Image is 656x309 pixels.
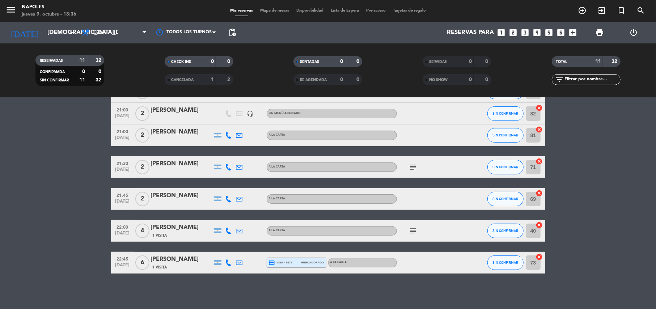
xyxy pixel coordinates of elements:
strong: 0 [486,59,490,64]
span: A LA CARTA [269,134,285,136]
span: 21:00 [114,105,132,114]
span: A LA CARTA [269,165,285,168]
strong: 0 [469,77,472,82]
span: SIN CONFIRMAR [492,229,518,233]
span: 2 [135,128,149,143]
i: search [636,6,645,15]
span: [DATE] [114,263,132,271]
strong: 0 [98,69,103,74]
button: SIN CONFIRMAR [487,160,524,174]
span: 21:45 [114,191,132,199]
i: cancel [536,253,543,261]
button: SIN CONFIRMAR [487,128,524,143]
i: cancel [536,158,543,165]
strong: 32 [611,59,619,64]
span: visa * 6672 [269,259,292,266]
span: 21:30 [114,159,132,167]
div: [PERSON_NAME] [151,159,212,169]
span: TOTAL [556,60,567,64]
span: Pre-acceso [363,9,389,13]
i: looks_6 [556,28,566,37]
span: 22:00 [114,223,132,231]
input: Filtrar por nombre... [564,76,620,84]
span: CONFIRMADA [40,70,65,74]
div: [PERSON_NAME] [151,127,212,137]
i: looks_4 [532,28,542,37]
strong: 32 [96,77,103,82]
span: Disponibilidad [293,9,327,13]
span: SERVIDAS [429,60,447,64]
button: SIN CONFIRMAR [487,255,524,270]
span: 22:45 [114,254,132,263]
span: SENTADAS [300,60,319,64]
span: SIN CONFIRMAR [40,79,69,82]
span: A LA CARTA [269,229,285,232]
span: A LA CARTA [269,197,285,200]
span: 1 Visita [153,264,167,270]
i: subject [409,163,418,172]
strong: 0 [469,59,472,64]
i: cancel [536,190,543,197]
span: RESERVADAS [40,59,63,63]
span: [DATE] [114,114,132,122]
div: [PERSON_NAME] [151,255,212,264]
strong: 11 [79,77,85,82]
span: Cena [93,30,106,35]
strong: 0 [356,59,361,64]
button: SIN CONFIRMAR [487,192,524,206]
span: SIN CONFIRMAR [492,261,518,264]
span: mercadopago [301,260,324,265]
span: SIN CONFIRMAR [492,133,518,137]
i: exit_to_app [597,6,606,15]
i: add_box [568,28,577,37]
span: RE AGENDADA [300,78,327,82]
div: [PERSON_NAME] [151,191,212,200]
span: Sin menú asignado [269,112,301,115]
div: LOG OUT [617,22,651,43]
strong: 0 [340,77,343,82]
strong: 0 [211,59,214,64]
strong: 0 [356,77,361,82]
span: Lista de Espera [327,9,363,13]
span: SIN CONFIRMAR [492,197,518,201]
i: turned_in_not [617,6,626,15]
i: cancel [536,126,543,133]
span: print [595,28,604,37]
i: looks_3 [520,28,530,37]
i: [DATE] [5,25,44,41]
i: filter_list [555,75,564,84]
span: [DATE] [114,231,132,239]
span: 6 [135,255,149,270]
span: CHECK INS [171,60,191,64]
span: 4 [135,224,149,238]
div: jueves 9. octubre - 18:36 [22,11,76,18]
span: 2 [135,160,149,174]
i: looks_two [508,28,518,37]
span: 1 Visita [153,233,167,238]
span: CANCELADA [171,78,194,82]
span: SIN CONFIRMAR [492,165,518,169]
i: cancel [536,221,543,229]
span: 21:00 [114,127,132,135]
i: subject [409,227,418,235]
span: pending_actions [228,28,237,37]
strong: 2 [227,77,232,82]
i: headset_mic [247,110,254,117]
span: Reservas para [447,29,494,36]
strong: 1 [211,77,214,82]
strong: 32 [96,58,103,63]
strong: 11 [79,58,85,63]
div: [PERSON_NAME] [151,223,212,232]
i: looks_5 [544,28,554,37]
strong: 0 [227,59,232,64]
span: [DATE] [114,135,132,144]
span: Mis reservas [227,9,257,13]
strong: 11 [595,59,601,64]
i: power_settings_new [629,28,638,37]
div: [PERSON_NAME] [151,106,212,115]
button: SIN CONFIRMAR [487,224,524,238]
span: SIN CONFIRMAR [492,111,518,115]
span: NO SHOW [429,78,448,82]
span: A LA CARTA [330,261,347,264]
i: arrow_drop_down [67,28,76,37]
